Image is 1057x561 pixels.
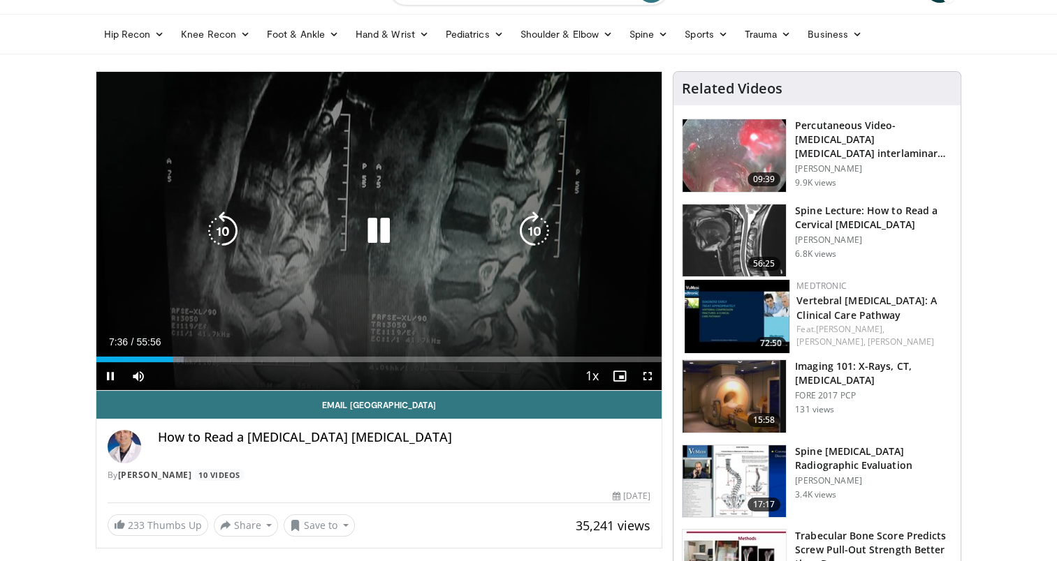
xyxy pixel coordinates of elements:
span: 55:56 [136,336,161,347]
div: By [108,469,651,481]
a: Hip Recon [96,20,173,48]
a: Sports [676,20,736,48]
a: [PERSON_NAME] [118,469,192,481]
a: Knee Recon [173,20,258,48]
p: [PERSON_NAME] [795,163,952,174]
button: Share [214,514,279,537]
h3: Percutaneous Video-[MEDICAL_DATA] [MEDICAL_DATA] interlaminar L5-S1 (PELD) [795,119,952,160]
h4: Related Videos [682,80,782,97]
p: [PERSON_NAME] [795,475,952,486]
a: 56:25 Spine Lecture: How to Read a Cervical [MEDICAL_DATA] [PERSON_NAME] 6.8K views [682,204,952,278]
button: Mute [124,362,152,390]
h3: Imaging 101: X-Rays, CT, [MEDICAL_DATA] [795,359,952,387]
span: 233 [128,518,145,532]
h3: Spine [MEDICAL_DATA] Radiographic Evaluation [795,444,952,472]
span: 7:36 [109,336,128,347]
h3: Spine Lecture: How to Read a Cervical [MEDICAL_DATA] [795,204,952,232]
img: c43ddaef-b177-487a-b10f-0bc16f3564fe.150x105_q85_crop-smart_upscale.jpg [685,280,789,353]
div: [DATE] [613,490,650,502]
a: Spine [621,20,676,48]
a: 17:17 Spine [MEDICAL_DATA] Radiographic Evaluation [PERSON_NAME] 3.4K views [682,444,952,518]
a: Medtronic [796,280,847,292]
button: Pause [96,362,124,390]
img: 316354_0000_1.png.150x105_q85_crop-smart_upscale.jpg [683,445,786,518]
span: 35,241 views [576,517,650,534]
a: Hand & Wrist [347,20,437,48]
p: 9.9K views [795,177,836,188]
div: Feat. [796,323,949,348]
a: 15:58 Imaging 101: X-Rays, CT, [MEDICAL_DATA] FORE 2017 PCP 131 views [682,359,952,433]
p: 131 views [795,404,834,415]
button: Playback Rate [578,362,606,390]
a: 72:50 [685,280,789,353]
button: Enable picture-in-picture mode [606,362,634,390]
span: 17:17 [748,498,781,511]
a: Foot & Ankle [258,20,347,48]
span: 09:39 [748,172,781,186]
button: Fullscreen [634,362,662,390]
video-js: Video Player [96,72,662,391]
a: [PERSON_NAME], [796,336,865,347]
span: 72:50 [756,337,786,350]
a: 09:39 Percutaneous Video-[MEDICAL_DATA] [MEDICAL_DATA] interlaminar L5-S1 (PELD) [PERSON_NAME] 9.... [682,119,952,193]
img: 98bd7756-0446-4cc3-bc56-1754a08acebd.150x105_q85_crop-smart_upscale.jpg [683,204,786,277]
a: [PERSON_NAME], [816,323,884,335]
a: 233 Thumbs Up [108,514,208,536]
img: 8fac1a79-a78b-4966-a978-874ddf9a9948.150x105_q85_crop-smart_upscale.jpg [683,119,786,192]
a: Pediatrics [437,20,512,48]
a: Email [GEOGRAPHIC_DATA] [96,391,662,419]
span: 15:58 [748,413,781,427]
button: Save to [284,514,355,537]
h4: How to Read a [MEDICAL_DATA] [MEDICAL_DATA] [158,430,651,445]
p: 3.4K views [795,489,836,500]
img: dc7b3f17-a8c9-4e2c-bcd6-cbc59e3b9805.150x105_q85_crop-smart_upscale.jpg [683,360,786,433]
img: Avatar [108,430,141,463]
span: / [131,336,134,347]
p: [PERSON_NAME] [795,234,952,246]
a: Shoulder & Elbow [512,20,621,48]
a: [PERSON_NAME] [868,336,934,347]
a: Business [799,20,870,48]
a: Trauma [736,20,800,48]
a: Vertebral [MEDICAL_DATA]: A Clinical Care Pathway [796,294,937,322]
span: 56:25 [748,257,781,271]
p: 6.8K views [795,248,836,260]
div: Progress Bar [96,357,662,362]
p: FORE 2017 PCP [795,390,952,401]
a: 10 Videos [194,469,245,481]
